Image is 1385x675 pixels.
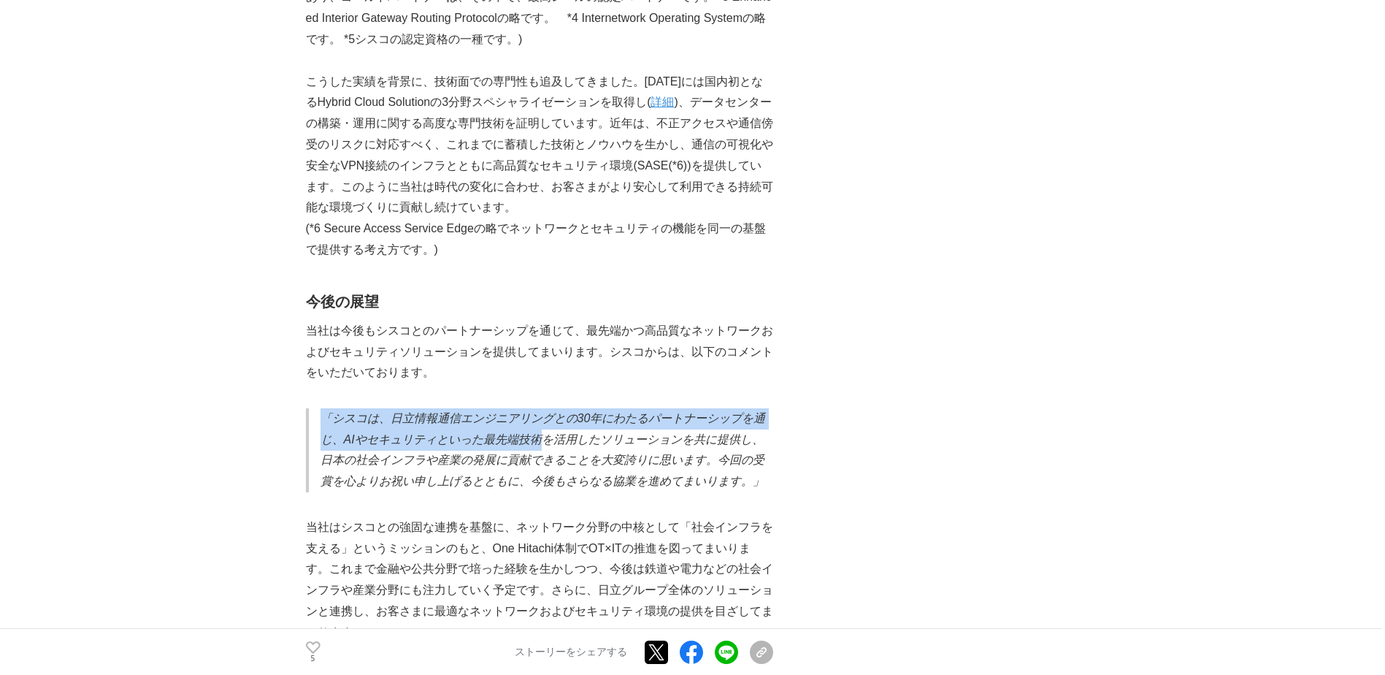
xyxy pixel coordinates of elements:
[306,218,773,261] p: (*6 Secure Access Service Edgeの略でネットワークとセキュリティの機能を同一の基盤で提供する考え方です。)
[321,412,766,487] em: 「シスコは、日立情報通信エンジニアリングとの30年にわたるパートナーシップを通じ、AIやセキュリティといった最先端技術を活用したソリューションを共に提供し、日本の社会インフラや産業の発展に貢献で...
[306,290,773,313] h2: 今後の展望
[306,72,773,219] p: こうした実績を背景に、技術面での専門性も追及してきました。[DATE]には国内初となるHybrid Cloud Solutionの3分野スペシャライゼーションを取得し( )、データセンターの構築...
[306,655,321,663] p: 5
[306,321,773,384] p: 当社は今後もシスコとのパートナーシップを通じて、最先端かつ高品質なネットワークおよびセキュリティソリューションを提供してまいります。シスコからは、以下のコメントをいただいております。
[515,646,627,659] p: ストーリーをシェアする
[306,517,773,644] p: 当社はシスコとの強固な連携を基盤に、ネットワーク分野の中核として「社会インフラを支える」というミッションのもと、One Hitachi体制でOT×ITの推進を図ってまいります。これまで金融や公共...
[651,96,674,108] a: 詳細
